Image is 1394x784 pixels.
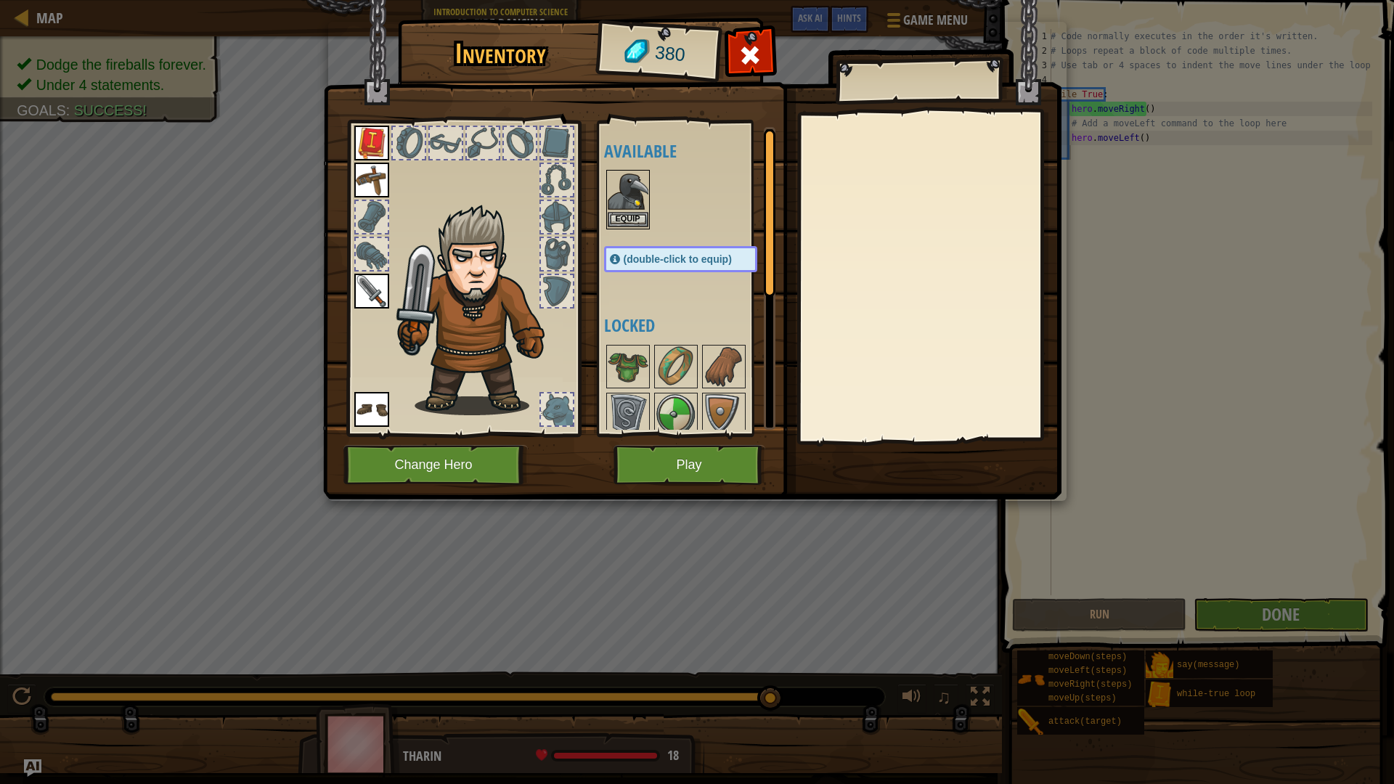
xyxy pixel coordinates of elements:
[354,126,389,160] img: portrait.png
[343,445,528,485] button: Change Hero
[653,40,686,68] span: 380
[656,394,696,435] img: portrait.png
[614,445,765,485] button: Play
[704,394,744,435] img: portrait.png
[608,212,648,227] button: Equip
[608,394,648,435] img: portrait.png
[354,163,389,197] img: portrait.png
[608,171,648,212] img: portrait.png
[604,316,786,335] h4: Locked
[354,274,389,309] img: portrait.png
[608,346,648,387] img: portrait.png
[354,392,389,427] img: portrait.png
[391,204,568,415] img: hair_m2.png
[604,142,786,160] h4: Available
[408,38,593,69] h1: Inventory
[624,253,732,265] span: (double-click to equip)
[656,346,696,387] img: portrait.png
[704,346,744,387] img: portrait.png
